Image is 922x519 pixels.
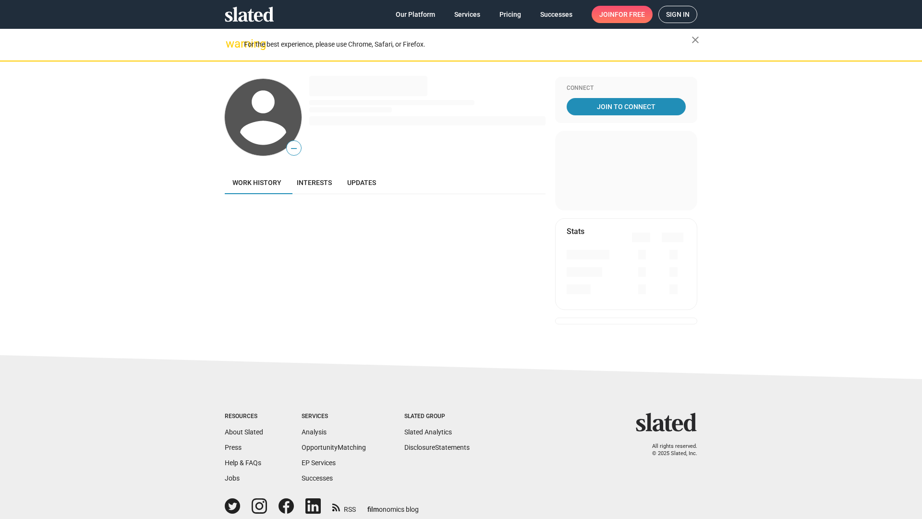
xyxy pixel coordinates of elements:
span: Sign in [666,6,690,23]
a: Jobs [225,474,240,482]
span: Work history [232,179,281,186]
a: Work history [225,171,289,194]
a: filmonomics blog [367,497,419,514]
span: Pricing [499,6,521,23]
mat-card-title: Stats [567,226,584,236]
span: Join [599,6,645,23]
a: Help & FAQs [225,459,261,467]
a: Press [225,444,242,451]
span: Services [454,6,480,23]
mat-icon: warning [226,38,237,49]
span: for free [615,6,645,23]
a: Successes [302,474,333,482]
a: About Slated [225,428,263,436]
a: OpportunityMatching [302,444,366,451]
a: Services [447,6,488,23]
p: All rights reserved. © 2025 Slated, Inc. [642,443,697,457]
span: film [367,506,379,513]
a: Analysis [302,428,327,436]
a: Join To Connect [567,98,686,115]
a: Joinfor free [592,6,653,23]
a: Sign in [658,6,697,23]
a: Pricing [492,6,529,23]
a: EP Services [302,459,336,467]
span: Updates [347,179,376,186]
div: Slated Group [404,413,470,420]
a: Slated Analytics [404,428,452,436]
a: DisclosureStatements [404,444,470,451]
div: Resources [225,413,263,420]
a: Interests [289,171,340,194]
div: Services [302,413,366,420]
mat-icon: close [690,34,701,46]
span: Successes [540,6,572,23]
span: Our Platform [396,6,435,23]
div: Connect [567,85,686,92]
span: Join To Connect [569,98,684,115]
a: Updates [340,171,384,194]
span: — [287,142,301,155]
div: For the best experience, please use Chrome, Safari, or Firefox. [244,38,691,51]
a: Our Platform [388,6,443,23]
span: Interests [297,179,332,186]
a: Successes [533,6,580,23]
a: RSS [332,499,356,514]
